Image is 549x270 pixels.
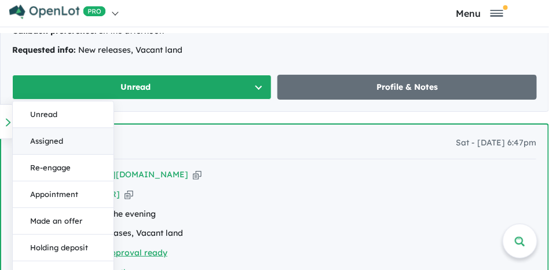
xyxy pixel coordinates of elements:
[13,128,114,155] button: Assigned
[12,45,76,55] strong: Requested info:
[13,208,114,235] button: Made an offer
[9,5,106,19] img: Openlot PRO Logo White
[13,181,114,208] button: Appointment
[413,8,547,19] button: Toggle navigation
[13,235,114,261] button: Holding deposit
[89,247,167,258] a: Pre-approval ready
[125,188,133,200] button: Copy
[456,136,536,150] span: Sat - [DATE] 6:47pm
[12,25,97,36] strong: Callback preference:
[277,75,537,100] a: Profile & Notes
[12,43,537,57] div: New releases, Vacant land
[193,169,202,181] button: Copy
[12,75,272,100] button: Unread
[13,207,536,221] div: In the evening
[13,101,114,128] button: Unread
[13,155,114,181] button: Re-engage
[13,227,536,240] div: New releases, Vacant land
